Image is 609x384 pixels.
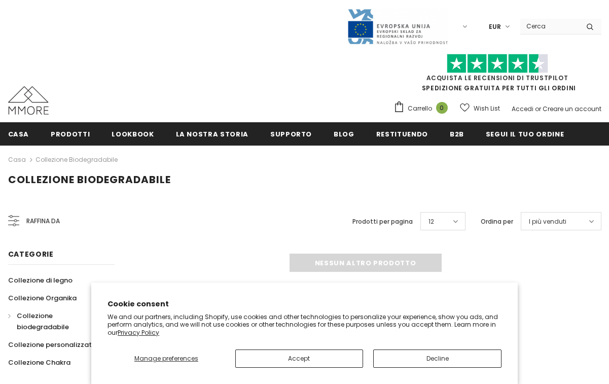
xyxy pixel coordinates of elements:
[112,129,154,139] span: Lookbook
[8,354,70,371] a: Collezione Chakra
[8,154,26,166] a: Casa
[8,249,54,259] span: Categorie
[8,289,77,307] a: Collezione Organika
[51,129,90,139] span: Prodotti
[112,122,154,145] a: Lookbook
[334,129,354,139] span: Blog
[270,129,312,139] span: supporto
[489,22,501,32] span: EUR
[460,99,500,117] a: Wish List
[8,358,70,367] span: Collezione Chakra
[481,217,513,227] label: Ordina per
[529,217,566,227] span: I più venduti
[108,350,225,368] button: Manage preferences
[17,311,69,332] span: Collezione biodegradabile
[393,58,601,92] span: SPEDIZIONE GRATUITA PER TUTTI GLI ORDINI
[108,299,501,309] h2: Cookie consent
[8,86,49,115] img: Casi MMORE
[270,122,312,145] a: supporto
[447,54,548,74] img: Fidati di Pilot Stars
[376,122,428,145] a: Restituendo
[373,350,501,368] button: Decline
[436,102,448,114] span: 0
[450,122,464,145] a: B2B
[512,104,533,113] a: Accedi
[134,354,198,363] span: Manage preferences
[393,101,453,116] a: Carrello 0
[8,336,96,354] a: Collezione personalizzata
[352,217,413,227] label: Prodotti per pagina
[347,8,448,45] img: Javni Razpis
[408,103,432,114] span: Carrello
[51,122,90,145] a: Prodotti
[235,350,364,368] button: Accept
[118,328,159,337] a: Privacy Policy
[543,104,601,113] a: Creare un account
[486,122,564,145] a: Segui il tuo ordine
[428,217,434,227] span: 12
[8,271,73,289] a: Collezione di legno
[426,74,568,82] a: Acquista le recensioni di TrustPilot
[8,275,73,285] span: Collezione di legno
[474,103,500,114] span: Wish List
[8,172,171,187] span: Collezione biodegradabile
[450,129,464,139] span: B2B
[486,129,564,139] span: Segui il tuo ordine
[8,307,103,336] a: Collezione biodegradabile
[8,340,96,350] span: Collezione personalizzata
[520,19,579,33] input: Search Site
[108,313,501,337] p: We and our partners, including Shopify, use cookies and other technologies to personalize your ex...
[376,129,428,139] span: Restituendo
[35,155,118,164] a: Collezione biodegradabile
[176,129,248,139] span: La nostra storia
[347,22,448,30] a: Javni Razpis
[8,129,29,139] span: Casa
[8,293,77,303] span: Collezione Organika
[535,104,541,113] span: or
[8,122,29,145] a: Casa
[26,216,60,227] span: Raffina da
[334,122,354,145] a: Blog
[176,122,248,145] a: La nostra storia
